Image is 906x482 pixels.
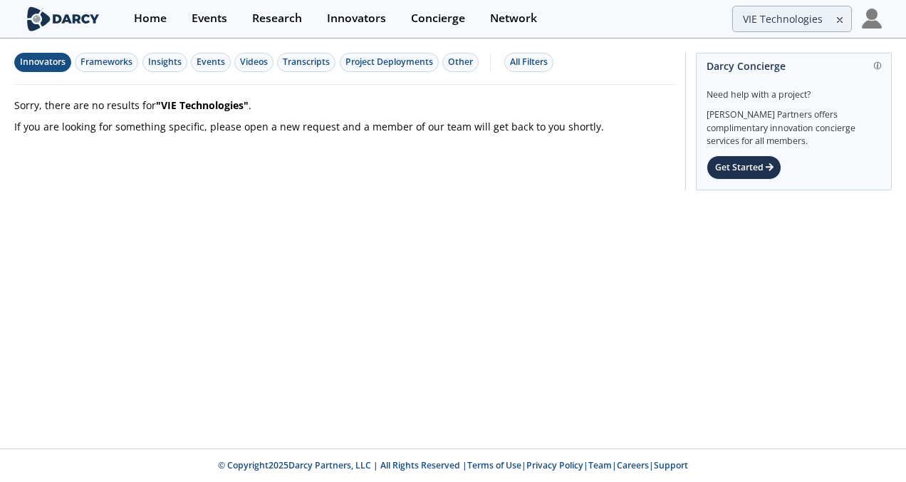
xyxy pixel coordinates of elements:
div: Events [197,56,225,68]
button: Insights [142,53,187,72]
button: Transcripts [277,53,335,72]
p: If you are looking for something specific, please open a new request and a member of our team wil... [14,119,675,135]
div: Home [134,13,167,24]
input: Advanced Search [732,6,852,32]
button: Innovators [14,53,71,72]
div: Network [490,13,537,24]
button: Other [442,53,479,72]
strong: " VIE Technologies " [156,98,249,112]
div: Events [192,13,227,24]
div: Concierge [411,13,465,24]
img: logo-wide.svg [24,6,102,31]
a: Careers [617,459,649,471]
div: Research [252,13,302,24]
div: [PERSON_NAME] Partners offers complimentary innovation concierge services for all members. [707,101,881,148]
a: Support [654,459,688,471]
a: Terms of Use [467,459,521,471]
div: Get Started [707,155,781,180]
a: Privacy Policy [526,459,583,471]
div: Transcripts [283,56,330,68]
div: Videos [240,56,268,68]
img: information.svg [874,62,882,70]
div: Insights [148,56,182,68]
p: Sorry, there are no results for . [14,98,675,114]
img: Profile [862,9,882,29]
div: Frameworks [80,56,132,68]
p: © Copyright 2025 Darcy Partners, LLC | All Rights Reserved | | | | | [108,459,798,472]
button: All Filters [504,53,553,72]
div: Need help with a project? [707,78,881,101]
div: Project Deployments [345,56,433,68]
button: Project Deployments [340,53,439,72]
button: Events [191,53,231,72]
button: Frameworks [75,53,138,72]
div: Darcy Concierge [707,53,881,78]
div: Innovators [20,56,66,68]
button: Videos [234,53,274,72]
div: Innovators [327,13,386,24]
div: Other [448,56,473,68]
div: All Filters [510,56,548,68]
a: Team [588,459,612,471]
